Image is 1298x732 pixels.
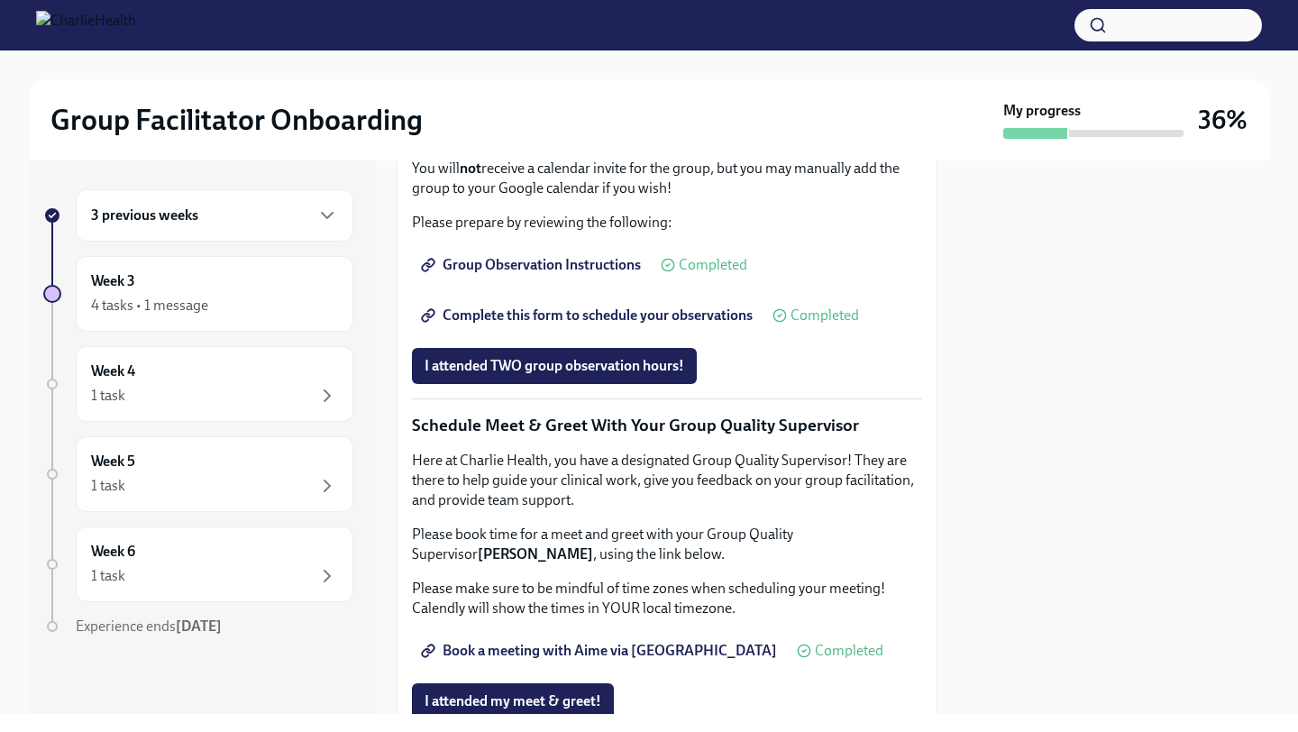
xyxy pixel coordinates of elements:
[425,256,641,274] span: Group Observation Instructions
[91,542,135,562] h6: Week 6
[91,386,125,406] div: 1 task
[425,307,753,325] span: Complete this form to schedule your observations
[91,566,125,586] div: 1 task
[412,525,922,564] p: Please book time for a meet and greet with your Group Quality Supervisor , using the link below.
[412,297,765,334] a: Complete this form to schedule your observations
[425,692,601,710] span: I attended my meet & greet!
[815,644,883,658] span: Completed
[36,11,136,40] img: CharlieHealth
[91,271,135,291] h6: Week 3
[412,348,697,384] button: I attended TWO group observation hours!
[176,618,222,635] strong: [DATE]
[412,683,614,719] button: I attended my meet & greet!
[791,308,859,323] span: Completed
[425,642,777,660] span: Book a meeting with Aime via [GEOGRAPHIC_DATA]
[412,213,922,233] p: Please prepare by reviewing the following:
[1198,104,1248,136] h3: 36%
[460,160,481,177] strong: not
[91,361,135,381] h6: Week 4
[43,346,353,422] a: Week 41 task
[412,451,922,510] p: Here at Charlie Health, you have a designated Group Quality Supervisor! They are there to help gu...
[43,256,353,332] a: Week 34 tasks • 1 message
[91,296,208,316] div: 4 tasks • 1 message
[412,247,654,283] a: Group Observation Instructions
[91,452,135,471] h6: Week 5
[425,357,684,375] span: I attended TWO group observation hours!
[43,436,353,512] a: Week 51 task
[76,189,353,242] div: 3 previous weeks
[478,545,593,563] strong: [PERSON_NAME]
[679,258,747,272] span: Completed
[91,206,198,225] h6: 3 previous weeks
[43,526,353,602] a: Week 61 task
[412,579,922,618] p: Please make sure to be mindful of time zones when scheduling your meeting! Calendly will show the...
[91,476,125,496] div: 1 task
[50,102,423,138] h2: Group Facilitator Onboarding
[412,414,922,437] p: Schedule Meet & Greet With Your Group Quality Supervisor
[1003,101,1081,121] strong: My progress
[76,618,222,635] span: Experience ends
[412,139,922,198] p: You will receive an email confirmation with the group you are scheduled to shadow. You will recei...
[412,633,790,669] a: Book a meeting with Aime via [GEOGRAPHIC_DATA]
